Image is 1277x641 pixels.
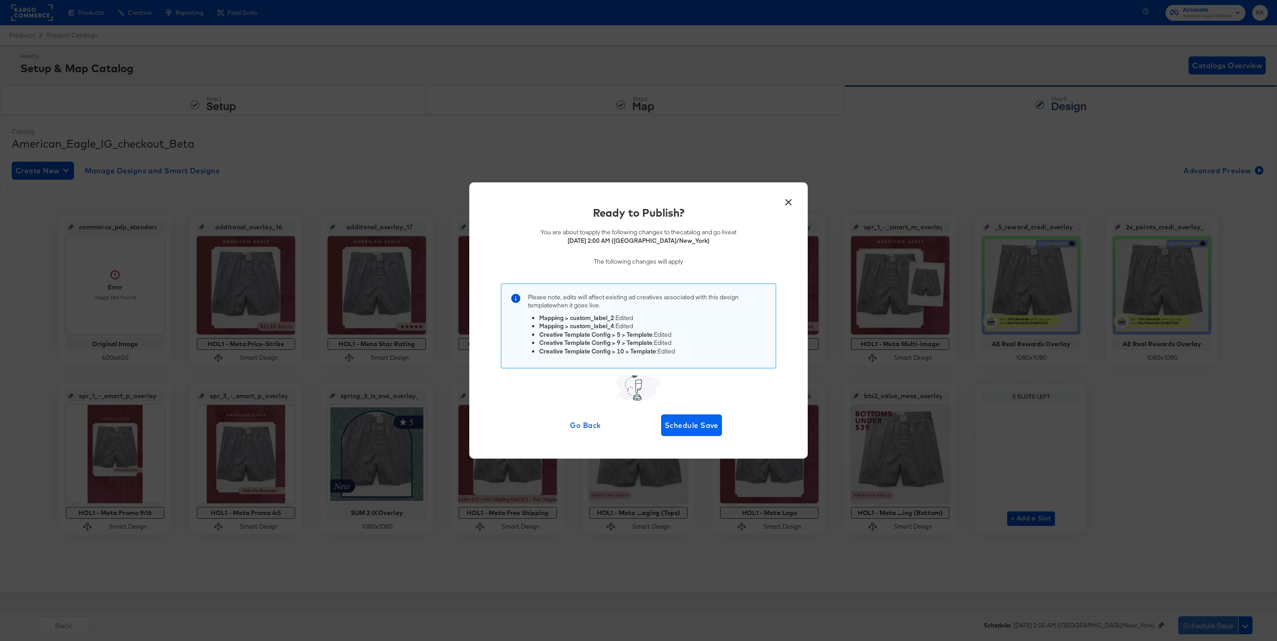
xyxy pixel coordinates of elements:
li: : Edited [539,347,767,356]
li: : Edited [539,330,767,339]
span: Go Back [559,419,612,432]
strong: Creative Template Config > 5 > Template [539,330,652,339]
li: : Edited [539,314,767,322]
button: × [780,191,796,208]
button: Schedule Save [661,414,722,436]
div: Ready to Publish? [593,205,685,220]
strong: [DATE] 2:00 AM ([GEOGRAPHIC_DATA]/New_York) [568,237,710,245]
li: : Edited [539,339,767,347]
p: You are about to apply the following changes to the catalog and go live at [541,228,736,245]
span: Schedule Save [665,419,718,432]
p: Please note, edits will affect existing ad creatives associated with this design template when it... [528,293,767,310]
li: : Edited [539,322,767,330]
strong: Mapping > custom_label_2 [539,314,614,322]
p: The following changes will apply [541,257,736,266]
strong: Creative Template Config > 9 > Template [539,339,652,347]
button: Go Back [555,414,616,436]
strong: Creative Template Config > 10 > Template [539,347,656,355]
strong: Mapping > custom_label_4 [539,322,614,330]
